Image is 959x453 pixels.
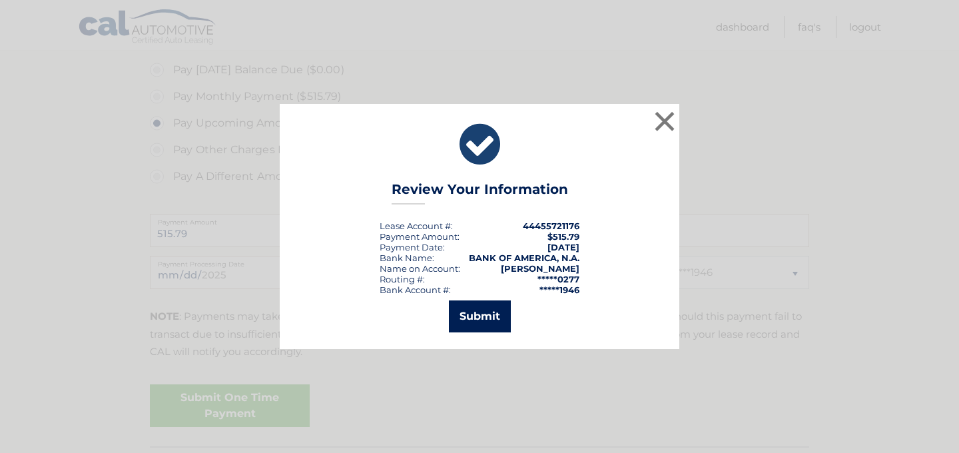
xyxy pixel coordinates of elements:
[380,242,443,252] span: Payment Date
[380,242,445,252] div: :
[392,181,568,205] h3: Review Your Information
[380,263,460,274] div: Name on Account:
[523,221,579,231] strong: 44455721176
[547,231,579,242] span: $515.79
[469,252,579,263] strong: BANK OF AMERICA, N.A.
[380,274,425,284] div: Routing #:
[651,108,678,135] button: ×
[380,221,453,231] div: Lease Account #:
[449,300,511,332] button: Submit
[380,252,434,263] div: Bank Name:
[547,242,579,252] span: [DATE]
[380,231,460,242] div: Payment Amount:
[380,284,451,295] div: Bank Account #:
[501,263,579,274] strong: [PERSON_NAME]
